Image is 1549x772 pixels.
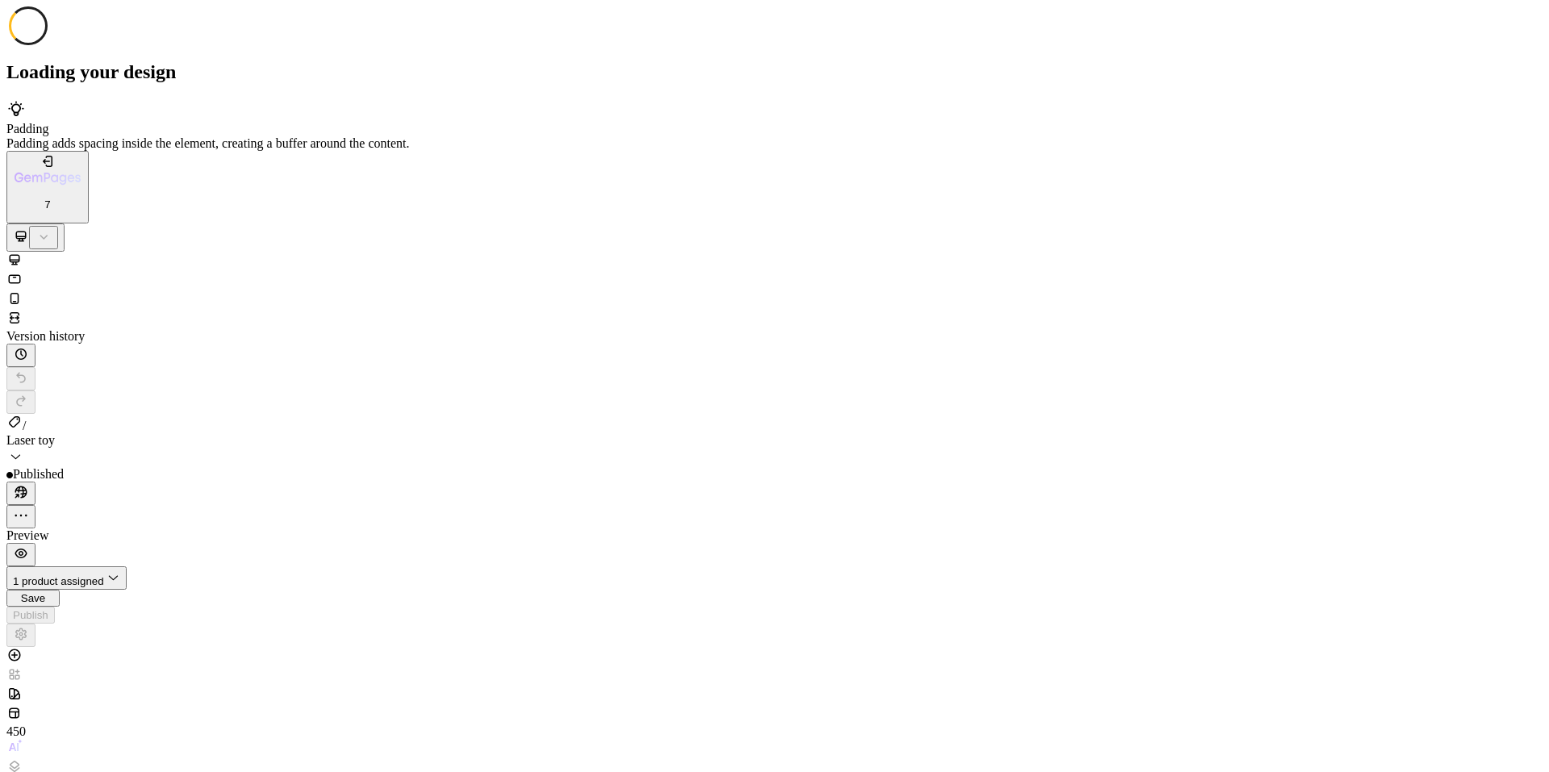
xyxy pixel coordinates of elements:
[13,609,48,621] div: Publish
[13,575,104,587] span: 1 product assigned
[6,329,1543,344] div: Version history
[6,122,1543,136] div: Padding
[6,724,39,739] div: 450
[23,419,26,432] span: /
[6,433,55,447] span: Laser toy
[6,367,1543,414] div: Undo/Redo
[13,467,64,481] span: Published
[6,607,55,624] button: Publish
[6,590,60,607] button: Save
[6,61,1543,83] h2: Loading your design
[6,528,1543,543] div: Preview
[21,592,45,604] span: Save
[6,136,1543,151] div: Padding adds spacing inside the element, creating a buffer around the content.
[15,198,81,211] p: 7
[6,566,127,590] button: 1 product assigned
[6,151,89,224] button: 7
